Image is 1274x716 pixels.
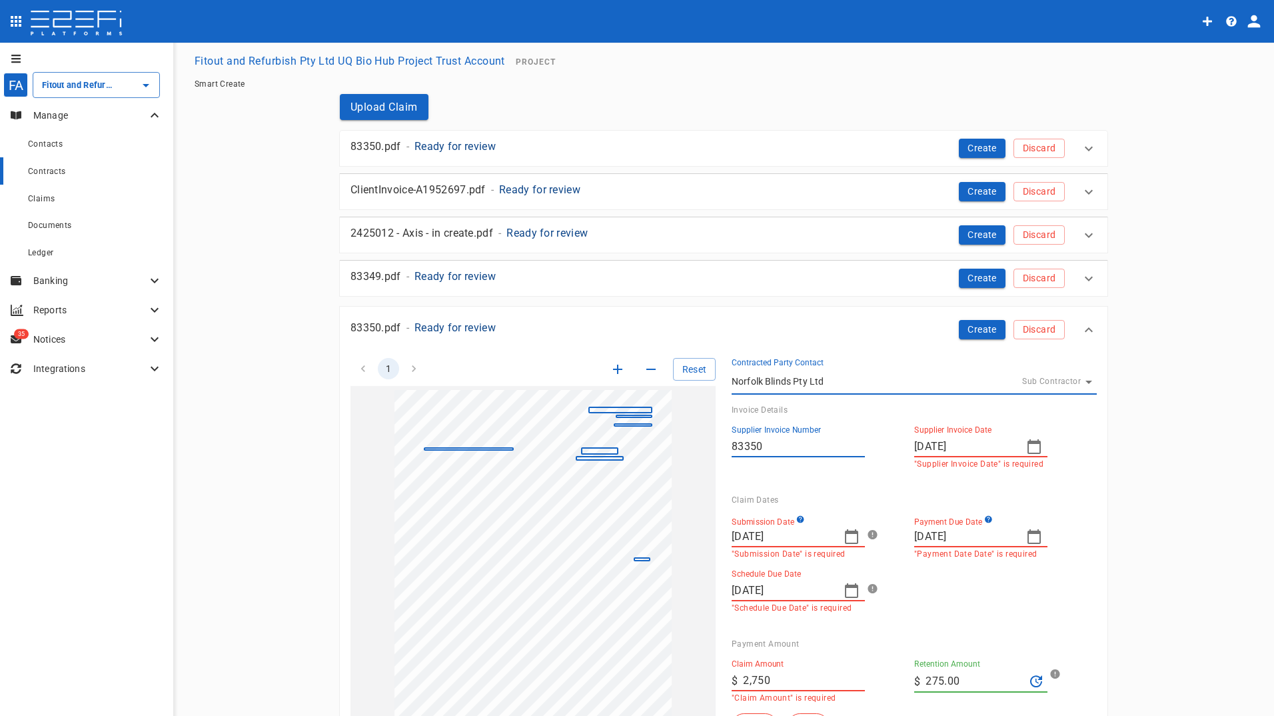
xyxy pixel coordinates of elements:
[1013,269,1065,288] button: Discard
[914,674,920,689] p: $
[195,79,1253,89] nav: breadcrumb
[1013,320,1065,339] button: Discard
[406,139,409,154] p: -
[350,269,401,284] p: 83349.pdf
[914,515,993,528] label: Payment Due Date
[732,673,738,689] p: $
[732,405,788,415] span: Invoice Details
[39,78,117,92] input: Fitout and Refurbish Pty Ltd UQ Bio Hub Project Trust Account
[28,221,72,230] span: Documents
[914,549,1047,559] p: "Payment Date Date" is required
[1013,182,1065,201] button: Discard
[914,459,1047,469] p: "Supplier Invoice Date" is required
[959,225,1005,245] button: Create
[3,73,28,97] div: FA
[732,639,800,649] span: Payment Amount
[189,48,510,74] button: Fitout and Refurbish Pty Ltd UQ Bio Hub Project Trust Account
[914,425,991,436] label: Supplier Invoice Date
[378,358,399,379] button: page 1
[33,274,147,287] p: Banking
[14,329,29,339] span: 35
[406,269,409,284] p: -
[414,139,496,154] p: Ready for review
[340,217,1107,253] div: 2425012 - Axis - in create.pdf-Ready for reviewCreateDiscard
[959,139,1005,158] button: Create
[350,225,493,241] p: 2425012 - Axis - in create.pdf
[28,194,55,203] span: Claims
[498,225,501,241] p: -
[28,167,66,176] span: Contracts
[732,515,804,528] label: Submission Date
[959,182,1005,201] button: Create
[350,182,486,197] p: ClientInvoice-A1952697.pdf
[340,94,428,120] button: Upload Claim
[732,375,824,388] p: Norfolk Blinds Pty Ltd
[137,76,155,95] button: Open
[414,320,496,335] p: Ready for review
[406,320,409,335] p: -
[33,362,147,375] p: Integrations
[673,358,716,381] button: Reset
[732,425,821,436] label: Supplier Invoice Number
[506,225,588,241] p: Ready for review
[491,182,494,197] p: -
[732,549,865,559] p: "Submission Date" is required
[33,109,147,122] p: Manage
[33,303,147,317] p: Reports
[350,358,528,379] nav: pagination navigation
[499,182,580,197] p: Ready for review
[33,333,147,346] p: Notices
[516,57,556,67] span: Project
[340,174,1107,209] div: ClientInvoice-A1952697.pdf-Ready for reviewCreateDiscard
[959,320,1005,339] button: Create
[732,693,865,703] p: "Claim Amount" is required
[28,248,53,257] span: Ledger
[732,603,865,613] p: "Schedule Due Date" is required
[340,307,1107,353] div: 83350.pdf-Ready for reviewCreateDiscard
[1022,377,1081,386] span: Sub Contractor
[1013,139,1065,158] button: Discard
[914,659,980,670] label: Retention Amount
[340,131,1107,166] div: 83350.pdf-Ready for reviewCreateDiscard
[195,79,245,89] a: Smart Create
[959,269,1005,288] button: Create
[28,139,63,149] span: Contacts
[350,320,401,335] p: 83350.pdf
[1025,670,1047,693] div: Recalculate Retention Amount
[340,261,1107,296] div: 83349.pdf-Ready for reviewCreateDiscard
[1013,225,1065,245] button: Discard
[732,357,824,369] label: Contracted Party Contact
[414,269,496,284] p: Ready for review
[350,139,401,154] p: 83350.pdf
[732,659,784,670] label: Claim Amount
[732,569,801,580] label: Schedule Due Date
[732,495,778,505] span: Claim Dates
